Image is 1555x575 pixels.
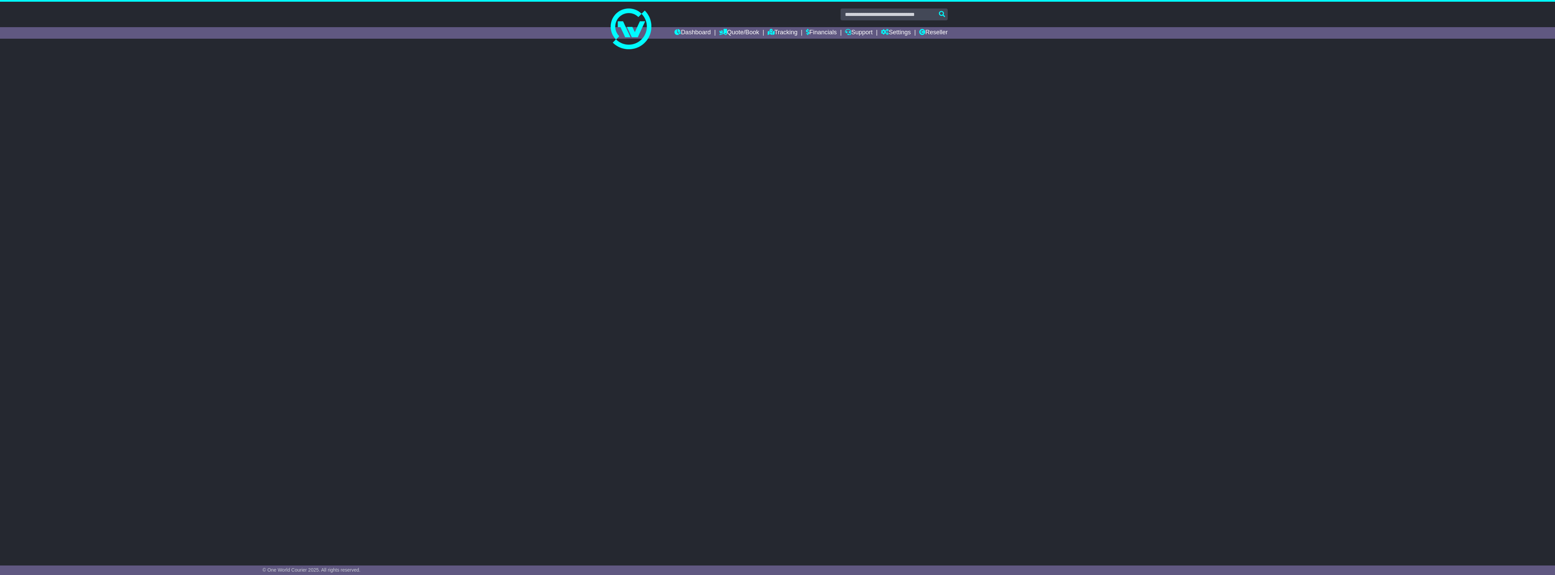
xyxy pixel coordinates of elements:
[806,27,837,39] a: Financials
[768,27,798,39] a: Tracking
[719,27,759,39] a: Quote/Book
[262,567,360,573] span: © One World Courier 2025. All rights reserved.
[845,27,872,39] a: Support
[919,27,948,39] a: Reseller
[674,27,711,39] a: Dashboard
[881,27,911,39] a: Settings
